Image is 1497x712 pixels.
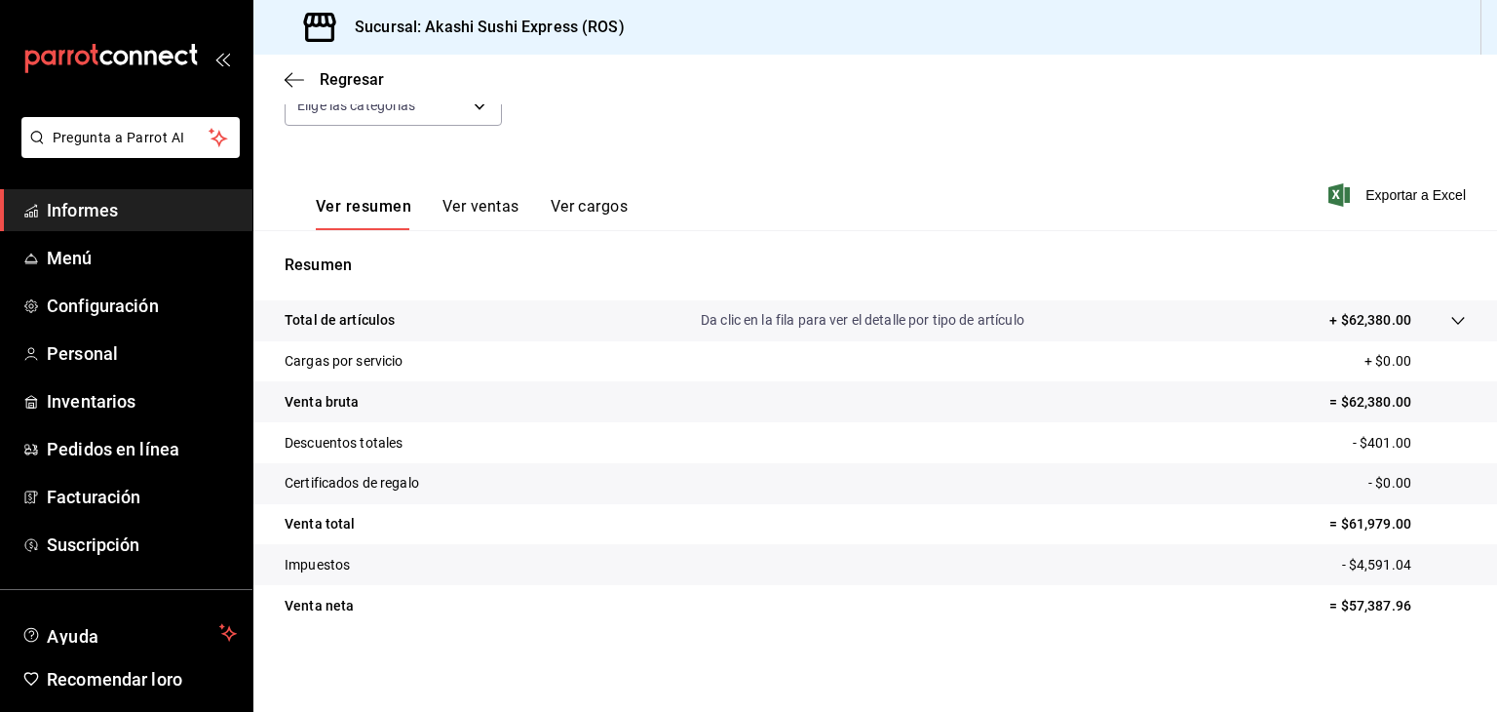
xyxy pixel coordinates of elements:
[297,98,416,113] font: Elige las categorías
[285,312,395,328] font: Total de artículos
[1329,516,1411,532] font: = $61,979.00
[320,70,384,89] font: Regresar
[14,141,240,162] a: Pregunta a Parrot AI
[47,439,179,459] font: Pedidos en línea
[1368,475,1411,491] font: - $0.00
[21,117,240,158] button: Pregunta a Parrot AI
[285,516,355,532] font: Venta total
[1329,598,1411,613] font: = $57,387.96
[316,197,411,216] font: Ver resumen
[442,197,519,216] font: Ver ventas
[355,18,625,36] font: Sucursal: Akashi Sushi Express (ROS)
[316,196,628,230] div: pestañas de navegación
[53,130,185,145] font: Pregunta a Parrot AI
[47,296,159,316] font: Configuración
[47,487,140,507] font: Facturación
[551,197,629,216] font: Ver cargos
[47,534,139,555] font: Suscripción
[1353,435,1411,451] font: - $401.00
[285,70,384,89] button: Regresar
[1329,312,1411,328] font: + $62,380.00
[47,343,118,364] font: Personal
[1342,557,1411,573] font: - $4,591.04
[285,394,359,410] font: Venta bruta
[285,435,403,451] font: Descuentos totales
[47,391,135,412] font: Inventarios
[1364,353,1411,369] font: + $0.00
[214,51,230,66] button: abrir_cajón_menú
[47,626,99,647] font: Ayuda
[285,256,352,274] font: Resumen
[285,557,350,573] font: Impuestos
[285,475,419,491] font: Certificados de regalo
[285,598,354,613] font: Venta neta
[47,669,182,690] font: Recomendar loro
[47,200,118,220] font: Informes
[1365,187,1466,203] font: Exportar a Excel
[1329,394,1411,410] font: = $62,380.00
[701,312,1024,328] font: Da clic en la fila para ver el detalle por tipo de artículo
[47,248,93,268] font: Menú
[1332,183,1466,207] button: Exportar a Excel
[285,353,403,369] font: Cargas por servicio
